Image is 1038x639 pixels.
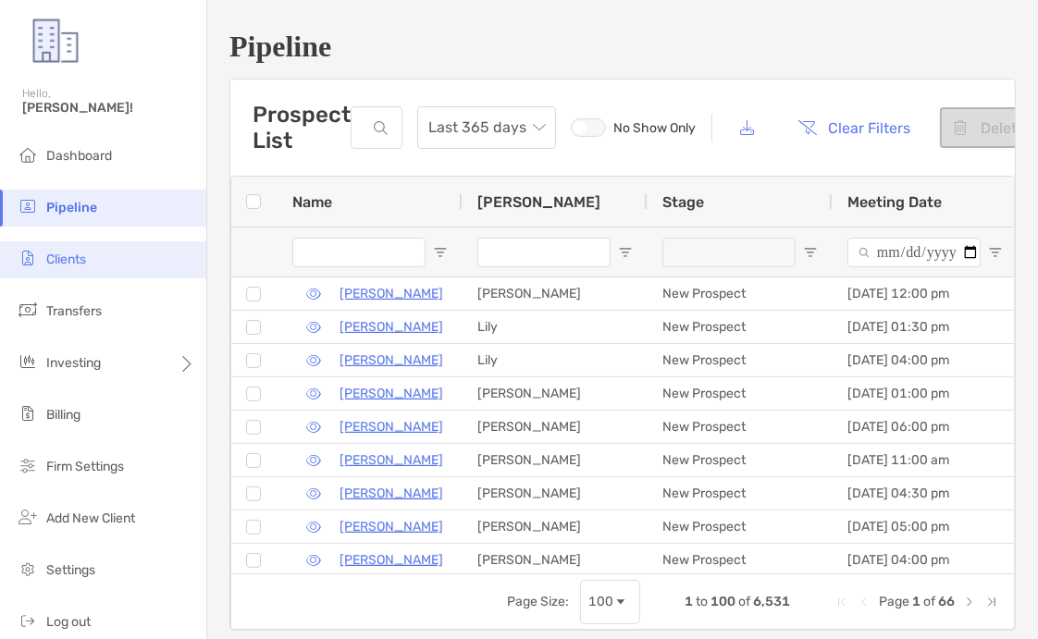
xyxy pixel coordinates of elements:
[46,562,95,578] span: Settings
[46,148,112,164] span: Dashboard
[292,193,332,211] span: Name
[785,107,925,148] button: Clear Filters
[340,349,443,372] a: [PERSON_NAME]
[833,544,1018,576] div: [DATE] 04:00 pm
[17,299,39,321] img: transfers icon
[984,595,999,609] div: Last Page
[46,407,80,423] span: Billing
[648,411,833,443] div: New Prospect
[340,482,443,505] a: [PERSON_NAME]
[507,594,569,609] div: Page Size:
[463,344,648,376] div: Lily
[685,594,693,609] span: 1
[648,344,833,376] div: New Prospect
[340,415,443,438] a: [PERSON_NAME]
[833,477,1018,510] div: [DATE] 04:30 pm
[17,454,39,476] img: firm-settings icon
[857,595,871,609] div: Previous Page
[833,510,1018,543] div: [DATE] 05:00 pm
[580,580,640,624] div: Page Size
[923,594,935,609] span: of
[833,377,1018,410] div: [DATE] 01:00 pm
[833,411,1018,443] div: [DATE] 06:00 pm
[340,548,443,571] a: [PERSON_NAME]
[662,193,704,211] span: Stage
[571,118,697,137] label: No Show Only
[17,195,39,217] img: pipeline icon
[962,595,977,609] div: Next Page
[17,350,39,373] img: investing icon
[17,506,39,528] img: add_new_client icon
[847,238,981,267] input: Meeting Date Filter Input
[46,510,135,526] span: Add New Client
[17,143,39,166] img: dashboard icon
[738,594,750,609] span: of
[22,7,89,74] img: Zoe Logo
[46,200,97,215] span: Pipeline
[463,510,648,543] div: [PERSON_NAME]
[46,355,101,371] span: Investing
[648,510,833,543] div: New Prospect
[648,544,833,576] div: New Prospect
[988,245,1003,260] button: Open Filter Menu
[17,402,39,424] img: billing icon
[833,277,1018,310] div: [DATE] 12:00 pm
[463,311,648,343] div: Lily
[463,544,648,576] div: [PERSON_NAME]
[833,344,1018,376] div: [DATE] 04:00 pm
[340,449,443,472] a: [PERSON_NAME]
[833,311,1018,343] div: [DATE] 01:30 pm
[17,558,39,580] img: settings icon
[340,315,443,338] a: [PERSON_NAME]
[803,245,818,260] button: Open Filter Menu
[340,515,443,538] a: [PERSON_NAME]
[618,245,633,260] button: Open Filter Menu
[46,303,102,319] span: Transfers
[648,444,833,476] div: New Prospect
[834,595,849,609] div: First Page
[463,277,648,310] div: [PERSON_NAME]
[463,377,648,410] div: [PERSON_NAME]
[17,609,39,632] img: logout icon
[648,477,833,510] div: New Prospect
[463,411,648,443] div: [PERSON_NAME]
[833,444,1018,476] div: [DATE] 11:00 am
[229,30,1016,64] h1: Pipeline
[17,247,39,269] img: clients icon
[46,614,91,630] span: Log out
[648,277,833,310] div: New Prospect
[292,238,426,267] input: Name Filter Input
[912,594,921,609] span: 1
[463,444,648,476] div: [PERSON_NAME]
[340,282,443,305] a: [PERSON_NAME]
[46,459,124,474] span: Firm Settings
[463,477,648,510] div: [PERSON_NAME]
[711,594,735,609] span: 100
[847,193,942,211] span: Meeting Date
[253,102,351,154] h3: Prospect List
[879,594,909,609] span: Page
[588,594,613,609] div: 100
[428,107,545,148] span: Last 365 days
[433,245,448,260] button: Open Filter Menu
[477,238,611,267] input: Booker Filter Input
[938,594,955,609] span: 66
[22,100,195,116] span: [PERSON_NAME]!
[696,594,708,609] span: to
[753,594,790,609] span: 6,531
[648,311,833,343] div: New Prospect
[477,193,600,211] span: [PERSON_NAME]
[46,252,86,267] span: Clients
[340,382,443,405] a: [PERSON_NAME]
[648,377,833,410] div: New Prospect
[374,121,388,135] img: input icon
